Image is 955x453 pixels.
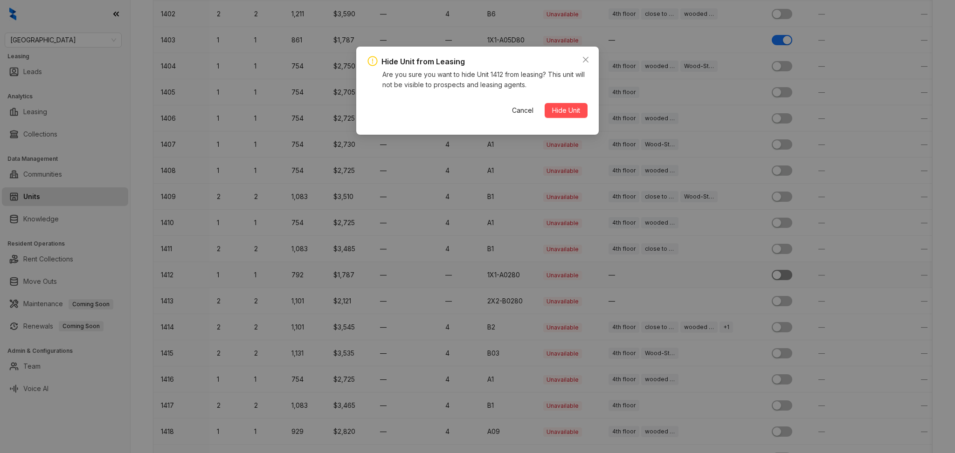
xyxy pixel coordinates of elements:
div: Hide Unit from Leasing [381,56,465,68]
button: Hide Unit [545,103,588,118]
button: Close [578,52,593,67]
button: Cancel [505,103,541,118]
span: Cancel [512,105,533,116]
span: close [582,56,589,63]
div: Are you sure you want to hide Unit 1412 from leasing? This unit will not be visible to prospects ... [382,69,588,90]
span: Hide Unit [552,105,580,116]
